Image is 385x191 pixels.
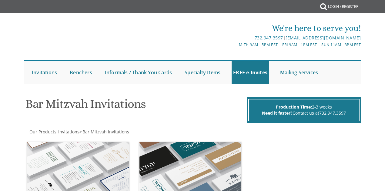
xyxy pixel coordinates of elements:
[255,35,283,41] a: 732.947.3597
[24,129,192,135] div: :
[137,34,361,42] div: |
[137,42,361,48] div: M-Th 9am - 5pm EST | Fri 9am - 1pm EST | Sun 11am - 3pm EST
[183,61,222,84] a: Specialty Items
[276,104,312,110] span: Production Time:
[103,61,173,84] a: Informals / Thank You Cards
[286,35,361,41] a: [EMAIL_ADDRESS][DOMAIN_NAME]
[137,22,361,34] div: We're here to serve you!
[232,61,269,84] a: FREE e-Invites
[25,97,245,115] h1: Bar Mitzvah Invitations
[30,61,59,84] a: Invitations
[279,61,320,84] a: Mailing Services
[248,99,360,121] div: 2-3 weeks Contact us at
[29,129,56,135] a: Our Products
[58,129,79,135] a: Invitations
[68,61,94,84] a: Benchers
[319,110,346,116] a: 732.947.3597
[262,110,293,116] span: Need it faster?
[82,129,129,135] a: Bar Mitzvah Invitations
[79,129,129,135] span: >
